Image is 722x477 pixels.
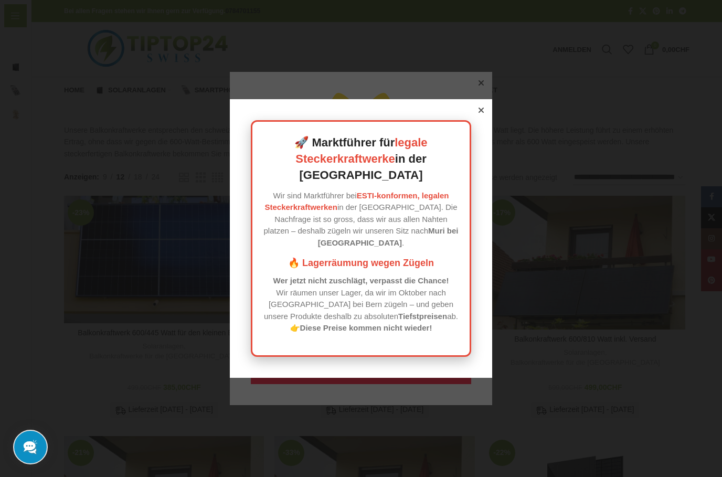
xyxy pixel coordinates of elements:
h2: 🚀 Marktführer für in der [GEOGRAPHIC_DATA] [263,135,459,183]
p: Wir sind Marktführer bei in der [GEOGRAPHIC_DATA]. Die Nachfrage ist so gross, dass wir aus allen... [263,190,459,249]
strong: Wer jetzt nicht zuschlägt, verpasst die Chance! [273,276,449,285]
a: legale Steckerkraftwerke [295,136,427,165]
strong: Diese Preise kommen nicht wieder! [300,323,432,332]
h3: 🔥 Lagerräumung wegen Zügeln [263,257,459,270]
a: ESTI-konformen, legalen Steckerkraftwerken [264,191,449,212]
p: Wir räumen unser Lager, da wir im Oktober nach [GEOGRAPHIC_DATA] bei Bern zügeln – und geben unse... [263,275,459,334]
strong: Tiefstpreisen [398,312,447,321]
